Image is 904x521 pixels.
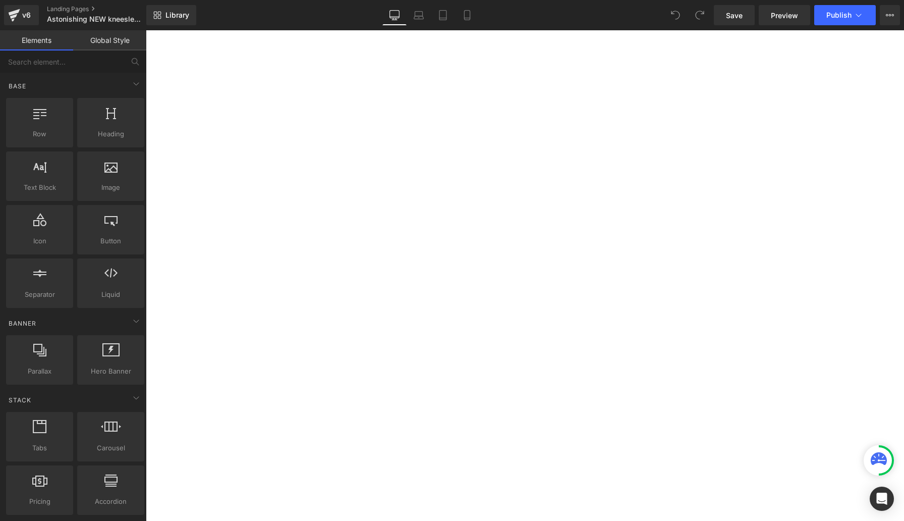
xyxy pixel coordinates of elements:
a: Laptop [407,5,431,25]
a: Global Style [73,30,146,50]
span: Hero Banner [80,366,141,377]
a: Landing Pages [47,5,163,13]
div: v6 [20,9,33,22]
span: Button [80,236,141,246]
span: Carousel [80,443,141,453]
span: Liquid [80,289,141,300]
span: Heading [80,129,141,139]
span: Banner [8,319,37,328]
span: Save [726,10,743,21]
a: Tablet [431,5,455,25]
a: Preview [759,5,810,25]
span: Accordion [80,496,141,507]
span: Preview [771,10,798,21]
span: Image [80,182,141,193]
button: Redo [690,5,710,25]
span: Pricing [9,496,70,507]
span: Separator [9,289,70,300]
button: Undo [665,5,686,25]
div: Open Intercom Messenger [870,487,894,511]
button: More [880,5,900,25]
span: Base [8,81,27,91]
a: v6 [4,5,39,25]
span: Icon [9,236,70,246]
span: Parallax [9,366,70,377]
span: Astonishing NEW kneesleeve you wear while sleeping - MD1105-10 - [[PERSON_NAME]] [DATE] [47,15,144,23]
span: Tabs [9,443,70,453]
span: Publish [826,11,852,19]
a: Desktop [382,5,407,25]
button: Publish [814,5,876,25]
span: Stack [8,395,32,405]
span: Text Block [9,182,70,193]
a: Mobile [455,5,479,25]
a: New Library [146,5,196,25]
span: Row [9,129,70,139]
span: Library [165,11,189,20]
